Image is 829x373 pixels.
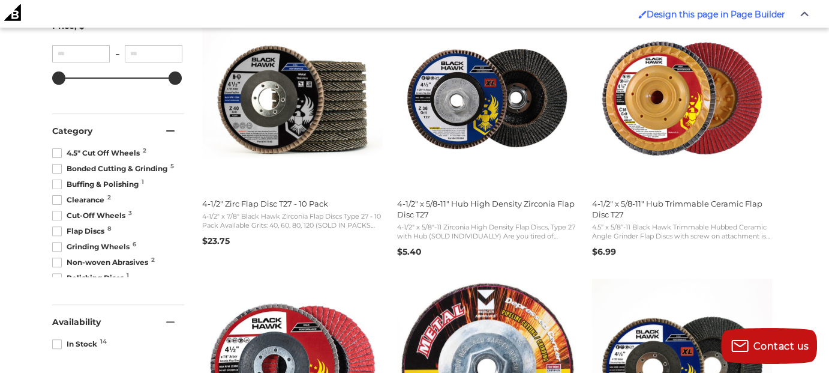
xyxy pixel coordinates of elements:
span: 14 [100,339,107,345]
span: Polishing Discs [52,273,127,284]
span: 2 [107,195,111,201]
span: 4.5" Cut Off Wheels [52,148,143,159]
span: 1 [127,273,129,279]
span: 6 [133,241,136,247]
span: $23.75 [202,235,230,246]
span: Contact us [753,341,809,352]
a: 4-1/2 [590,9,774,261]
span: 4-1/2" x 5/8"-11 Zirconia High Density Flap Discs, Type 27 with Hub (SOLD INDIVIDUALLY) Are you t... [397,223,577,241]
span: Availability [52,317,101,327]
img: Close Admin Bar [800,11,809,17]
a: 4-1/2 [200,9,384,250]
span: 2 [143,148,146,154]
span: 4-1/2" x 5/8-11" Hub Trimmable Ceramic Flap Disc T27 [592,198,772,220]
span: $5.40 [397,246,422,257]
span: Grinding Wheels [52,241,133,252]
span: 1 [142,179,144,185]
span: 8 [107,226,112,232]
span: 2 [151,257,155,263]
span: Flap Discs [52,226,108,237]
span: Category [52,126,92,136]
span: Clearance [52,195,108,205]
span: 4.5” x 5/8”-11 Black Hawk Trimmable Hubbed Ceramic Angle Grinder Flap Discs with screw on attachm... [592,223,772,241]
span: – [110,49,124,58]
span: 4-1/2" x 5/8-11" Hub High Density Zirconia Flap Disc T27 [397,198,577,220]
span: Non-woven Abrasives [52,257,152,268]
span: Bonded Cutting & Grinding [52,163,171,174]
a: Enabled brush for page builder edit. Design this page in Page Builder [632,3,791,26]
a: 4-1/2 [395,9,579,261]
img: Enabled brush for page builder edit. [638,10,647,19]
span: $6.99 [592,246,616,257]
span: 4-1/2" x 7/8" Black Hawk Zirconia Flap Discs Type 27 - 10 Pack Available Grits: 40, 60, 80, 120 (... [202,212,382,231]
button: Contact us [721,328,817,364]
span: 4-1/2" Zirc Flap Disc T27 - 10 Pack [202,198,382,209]
span: 3 [128,210,132,216]
span: Design this page in Page Builder [647,9,785,20]
span: Cut-Off Wheels [52,210,129,221]
input: Maximum value [125,45,182,62]
span: 5 [170,163,174,169]
span: In Stock [52,339,101,350]
input: Minimum value [52,45,110,62]
span: Buffing & Polishing [52,179,142,190]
